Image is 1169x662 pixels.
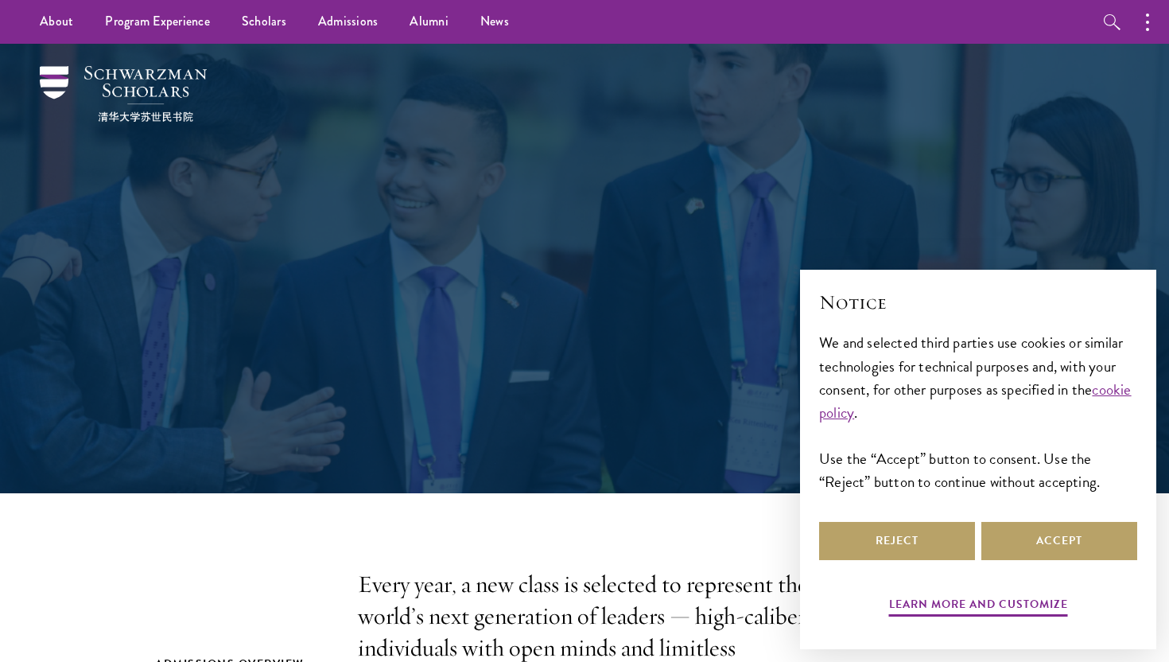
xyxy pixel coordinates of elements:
button: Reject [819,522,975,560]
img: Schwarzman Scholars [40,66,207,122]
h2: Notice [819,289,1137,316]
button: Learn more and customize [889,594,1068,619]
button: Accept [981,522,1137,560]
div: We and selected third parties use cookies or similar technologies for technical purposes and, wit... [819,331,1137,493]
a: cookie policy [819,378,1132,424]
